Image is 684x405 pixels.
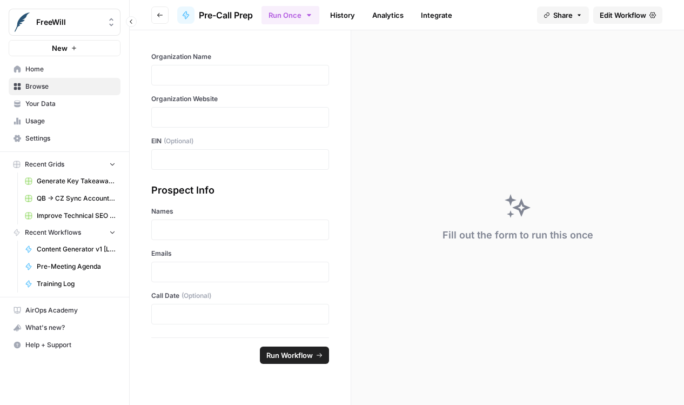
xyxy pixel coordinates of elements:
[9,9,120,36] button: Workspace: FreeWill
[600,10,646,21] span: Edit Workflow
[25,340,116,350] span: Help + Support
[20,275,120,293] a: Training Log
[151,94,329,104] label: Organization Website
[37,244,116,254] span: Content Generator v1 [LIVE]
[151,291,329,301] label: Call Date
[9,319,120,336] button: What's new?
[52,43,68,54] span: New
[9,95,120,112] a: Your Data
[177,6,253,24] a: Pre-Call Prep
[151,136,329,146] label: EIN
[537,6,589,24] button: Share
[151,183,329,198] div: Prospect Info
[442,228,593,243] div: Fill out the form to run this once
[20,258,120,275] a: Pre-Meeting Agenda
[25,64,116,74] span: Home
[199,9,253,22] span: Pre-Call Prep
[9,112,120,130] a: Usage
[9,61,120,78] a: Home
[9,224,120,241] button: Recent Workflows
[25,82,116,91] span: Browse
[9,78,120,95] a: Browse
[20,241,120,258] a: Content Generator v1 [LIVE]
[25,134,116,143] span: Settings
[20,207,120,224] a: Improve Technical SEO for Page
[9,156,120,172] button: Recent Grids
[151,249,329,258] label: Emails
[151,207,329,216] label: Names
[182,291,211,301] span: (Optional)
[12,12,32,32] img: FreeWill Logo
[37,279,116,289] span: Training Log
[37,262,116,271] span: Pre-Meeting Agenda
[164,136,193,146] span: (Optional)
[20,190,120,207] a: QB -> CZ Sync Account Matching
[37,194,116,203] span: QB -> CZ Sync Account Matching
[260,347,329,364] button: Run Workflow
[25,306,116,315] span: AirOps Academy
[36,17,102,28] span: FreeWill
[414,6,459,24] a: Integrate
[553,10,573,21] span: Share
[151,52,329,62] label: Organization Name
[20,172,120,190] a: Generate Key Takeaways from Webinar Transcripts
[9,302,120,319] a: AirOps Academy
[9,40,120,56] button: New
[25,228,81,237] span: Recent Workflows
[261,6,319,24] button: Run Once
[37,176,116,186] span: Generate Key Takeaways from Webinar Transcripts
[25,160,64,169] span: Recent Grids
[25,99,116,109] span: Your Data
[9,336,120,354] button: Help + Support
[25,116,116,126] span: Usage
[366,6,410,24] a: Analytics
[9,130,120,147] a: Settings
[324,6,361,24] a: History
[266,350,313,361] span: Run Workflow
[37,211,116,221] span: Improve Technical SEO for Page
[593,6,662,24] a: Edit Workflow
[9,320,120,336] div: What's new?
